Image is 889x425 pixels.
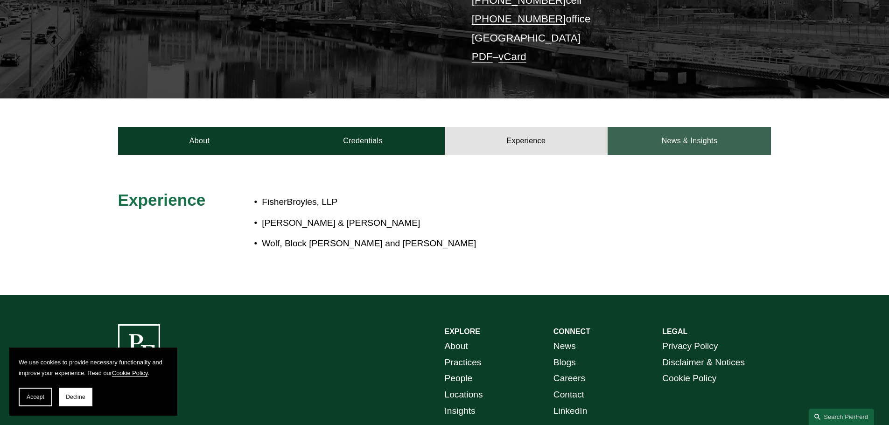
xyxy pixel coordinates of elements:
a: News & Insights [608,127,771,155]
a: Locations [445,387,483,403]
p: Wolf, Block [PERSON_NAME] and [PERSON_NAME] [262,236,689,252]
a: Cookie Policy [662,370,716,387]
strong: LEGAL [662,327,687,335]
a: Contact [553,387,584,403]
a: Search this site [809,409,874,425]
a: About [118,127,281,155]
span: Accept [27,394,44,400]
a: Careers [553,370,585,387]
a: PDF [472,51,493,63]
a: News [553,338,576,355]
a: Credentials [281,127,445,155]
a: About [445,338,468,355]
p: FisherBroyles, LLP [262,194,689,210]
a: Cookie Policy [112,369,148,376]
section: Cookie banner [9,348,177,416]
a: Insights [445,403,476,419]
a: vCard [498,51,526,63]
p: [PERSON_NAME] & [PERSON_NAME] [262,215,689,231]
a: Disclaimer & Notices [662,355,745,371]
a: Blogs [553,355,576,371]
a: Privacy Policy [662,338,718,355]
p: We use cookies to provide necessary functionality and improve your experience. Read our . [19,357,168,378]
a: Experience [445,127,608,155]
button: Decline [59,388,92,406]
a: [PHONE_NUMBER] [472,13,566,25]
a: People [445,370,473,387]
strong: CONNECT [553,327,590,335]
strong: EXPLORE [445,327,480,335]
span: Experience [118,191,206,209]
span: Decline [66,394,85,400]
a: Practices [445,355,482,371]
a: LinkedIn [553,403,588,419]
button: Accept [19,388,52,406]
